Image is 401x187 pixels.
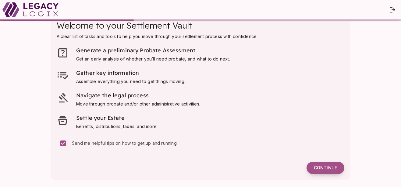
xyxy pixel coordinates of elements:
span: Gather key information [76,69,139,76]
span: Generate a preliminary Probate Assessment [76,47,195,54]
span: Continue [314,165,337,171]
span: Move through probate and/or other administrative activities. [76,101,200,106]
span: Benefits, distributions, taxes, and more. [76,124,158,129]
button: Continue [307,162,344,174]
span: Assemble everything you need to get things moving. [76,79,185,84]
span: Welcome to your Settlement Vault [57,20,192,31]
span: Send me helpful tips on how to get up and running. [72,140,178,146]
span: Settle your Estate [76,114,125,121]
span: A clear list of tasks and tools to help you move through your settlement process with confidence. [57,34,257,39]
span: Navigate the legal process [76,92,149,99]
span: Get an early analysis of whether you’ll need probate, and what to do next. [76,56,230,61]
